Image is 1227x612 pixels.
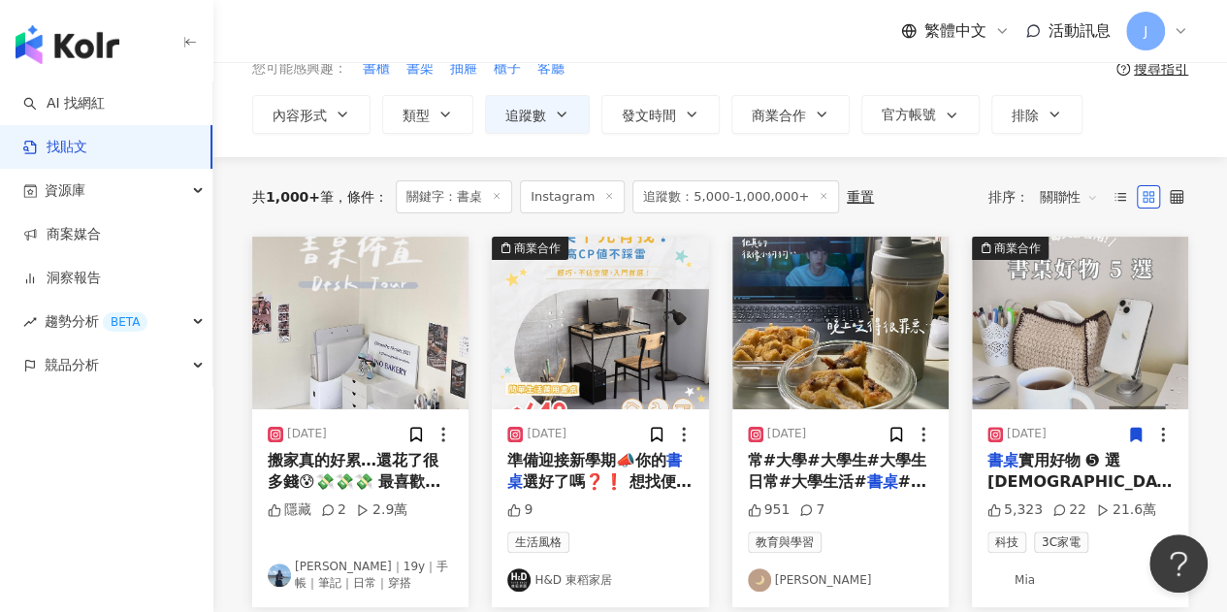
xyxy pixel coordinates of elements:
span: 準備迎接新學期📣你的 [507,451,666,469]
span: 科技 [987,531,1026,553]
mark: 書桌 [507,451,682,491]
span: 競品分析 [45,343,99,387]
span: 實用好物 ➎ 選 [DEMOGRAPHIC_DATA]後 [987,451,1184,513]
span: 關聯性 [1040,181,1098,212]
span: 櫃子 [494,59,521,79]
span: 1,000+ [266,189,320,205]
img: KOL Avatar [748,568,771,592]
button: 類型 [382,95,473,134]
span: 教育與學習 [748,531,822,553]
span: 繁體中文 [924,20,986,42]
button: 追蹤數 [485,95,590,134]
div: 21.6萬 [1096,500,1156,520]
div: post-image商業合作 [972,237,1188,409]
button: 書櫃 [362,58,391,80]
button: 抽屜 [449,58,478,80]
div: 2 [321,500,346,520]
a: 洞察報告 [23,269,101,288]
div: 搜尋指引 [1134,61,1188,77]
span: J [1144,20,1147,42]
span: 官方帳號 [882,107,936,122]
span: 類型 [403,108,430,123]
img: post-image [972,237,1188,409]
span: Instagram [520,180,625,213]
div: 2.9萬 [356,500,407,520]
img: KOL Avatar [268,564,291,587]
mark: 書桌 [866,472,897,491]
span: # [897,472,925,491]
div: 重置 [847,189,874,205]
a: KOL Avatar[PERSON_NAME] [748,568,933,592]
mark: 書桌 [987,451,1018,469]
span: 條件 ： [334,189,388,205]
div: 951 [748,500,791,520]
img: KOL Avatar [507,568,531,592]
button: 書架 [405,58,435,80]
div: 共 筆 [252,189,334,205]
span: 書櫃 [363,59,390,79]
iframe: Help Scout Beacon - Open [1149,534,1208,593]
a: 商案媒合 [23,225,101,244]
a: KOL Avatar[PERSON_NAME]｜19y｜手帳｜筆記｜日常｜穿搭 [268,559,453,592]
span: 關鍵字：書桌 [396,180,512,213]
span: 您可能感興趣： [252,59,347,79]
img: post-image [492,237,708,409]
div: [DATE] [287,426,327,442]
div: BETA [103,312,147,332]
a: 找貼文 [23,138,87,157]
button: 商業合作 [731,95,850,134]
div: [DATE] [1007,426,1047,442]
img: KOL Avatar [987,568,1011,592]
div: 22 [1052,500,1086,520]
div: 5,323 [987,500,1043,520]
button: 內容形式 [252,95,371,134]
span: 活動訊息 [1049,21,1111,40]
span: 常#大學#大學生#大學生日常#大學生活# [748,451,926,491]
img: logo [16,25,119,64]
span: 抽屜 [450,59,477,79]
button: 官方帳號 [861,95,980,134]
span: 趨勢分析 [45,300,147,343]
a: KOL AvatarH&D 東稻家居 [507,568,693,592]
button: 排除 [991,95,1082,134]
span: 書架 [406,59,434,79]
span: 資源庫 [45,169,85,212]
div: post-image商業合作 [492,237,708,409]
span: 商業合作 [752,108,806,123]
div: [DATE] [767,426,807,442]
span: question-circle [1116,62,1130,76]
span: 生活風格 [507,531,569,553]
img: post-image [732,237,949,409]
div: 商業合作 [514,239,561,258]
span: 客廳 [537,59,565,79]
span: rise [23,315,37,329]
span: 搬家真的好累…還花了很多錢😰💸💸💸 最喜歡 [268,451,440,491]
span: 追蹤數：5,000-1,000,000+ [632,180,839,213]
div: 7 [799,500,824,520]
a: KOL AvatarMia [987,568,1173,592]
img: post-image [252,237,468,409]
div: 隱藏 [268,500,311,520]
div: 9 [507,500,533,520]
span: 排除 [1012,108,1039,123]
button: 發文時間 [601,95,720,134]
span: 3C家電 [1034,531,1088,553]
a: searchAI 找網紅 [23,94,105,113]
button: 櫃子 [493,58,522,80]
button: 客廳 [536,58,565,80]
span: 發文時間 [622,108,676,123]
div: [DATE] [527,426,566,442]
span: 追蹤數 [505,108,546,123]
div: 商業合作 [994,239,1041,258]
span: 內容形式 [273,108,327,123]
span: 選好了嗎❓❗️ 想找便宜又實用的高CP值 [507,472,692,512]
div: 排序： [988,181,1109,212]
